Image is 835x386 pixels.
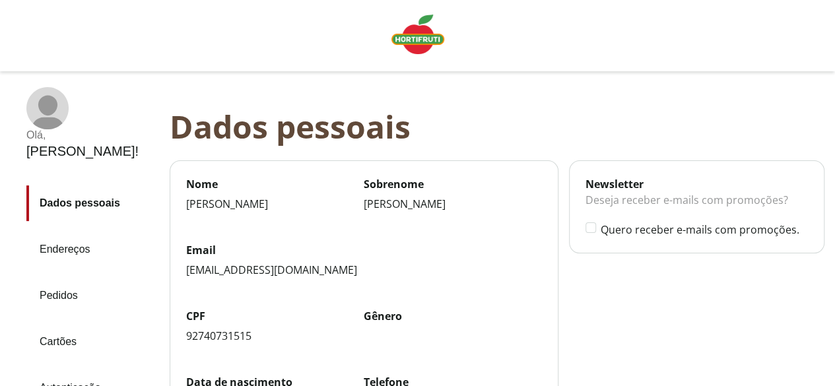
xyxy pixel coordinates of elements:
[26,185,159,221] a: Dados pessoais
[26,144,139,159] div: [PERSON_NAME] !
[26,232,159,267] a: Endereços
[386,9,450,62] a: Logo
[186,197,364,211] div: [PERSON_NAME]
[585,191,808,222] div: Deseja receber e-mails com promoções?
[364,177,541,191] label: Sobrenome
[26,278,159,313] a: Pedidos
[186,263,542,277] div: [EMAIL_ADDRESS][DOMAIN_NAME]
[26,129,139,141] div: Olá ,
[364,309,541,323] label: Gênero
[186,243,542,257] label: Email
[26,324,159,360] a: Cartões
[391,15,444,54] img: Logo
[186,177,364,191] label: Nome
[186,329,364,343] div: 92740731515
[186,309,364,323] label: CPF
[585,177,808,191] div: Newsletter
[170,108,835,145] div: Dados pessoais
[364,197,541,211] div: [PERSON_NAME]
[601,222,808,237] label: Quero receber e-mails com promoções.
